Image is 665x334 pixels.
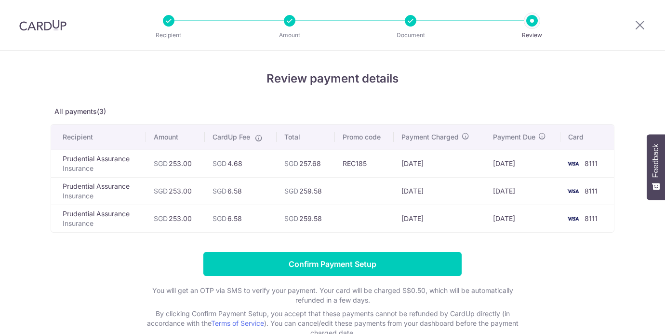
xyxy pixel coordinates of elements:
span: 8111 [585,187,598,195]
h4: Review payment details [51,70,614,87]
td: 253.00 [146,205,205,232]
span: SGD [213,159,226,167]
img: <span class="translation_missing" title="translation missing: en.account_steps.new_confirm_form.b... [563,185,583,197]
input: Confirm Payment Setup [203,252,462,276]
p: You will get an OTP via SMS to verify your payment. Your card will be charged S$0.50, which will ... [140,286,525,305]
td: [DATE] [485,177,560,205]
p: Insurance [63,164,138,173]
th: Amount [146,125,205,150]
p: Amount [254,30,325,40]
img: <span class="translation_missing" title="translation missing: en.account_steps.new_confirm_form.b... [563,158,583,169]
td: 259.58 [277,205,335,232]
p: Document [375,30,446,40]
td: 253.00 [146,150,205,177]
td: [DATE] [485,150,560,177]
td: REC185 [335,150,394,177]
span: Payment Due [493,132,535,142]
td: 259.58 [277,177,335,205]
p: Insurance [63,219,138,228]
p: All payments(3) [51,107,614,116]
td: 6.58 [205,205,277,232]
span: SGD [154,159,168,167]
td: 253.00 [146,177,205,205]
span: 8111 [585,159,598,167]
button: Feedback - Show survey [647,134,665,200]
td: [DATE] [394,177,485,205]
span: Feedback [652,144,660,178]
p: Insurance [63,191,138,201]
span: SGD [284,187,298,195]
span: SGD [154,214,168,223]
td: [DATE] [394,150,485,177]
th: Recipient [51,125,146,150]
th: Card [560,125,614,150]
a: Terms of Service [211,319,264,327]
td: Prudential Assurance [51,205,146,232]
td: 6.58 [205,177,277,205]
span: SGD [213,214,226,223]
img: <span class="translation_missing" title="translation missing: en.account_steps.new_confirm_form.b... [563,213,583,224]
td: Prudential Assurance [51,150,146,177]
span: SGD [284,159,298,167]
span: SGD [213,187,226,195]
th: Promo code [335,125,394,150]
span: Payment Charged [401,132,459,142]
th: Total [277,125,335,150]
td: [DATE] [485,205,560,232]
p: Recipient [133,30,204,40]
span: SGD [154,187,168,195]
td: Prudential Assurance [51,177,146,205]
span: CardUp Fee [213,132,250,142]
td: [DATE] [394,205,485,232]
td: 257.68 [277,150,335,177]
span: SGD [284,214,298,223]
p: Review [496,30,568,40]
span: 8111 [585,214,598,223]
td: 4.68 [205,150,277,177]
iframe: Opens a widget where you can find more information [603,305,655,329]
img: CardUp [19,19,66,31]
